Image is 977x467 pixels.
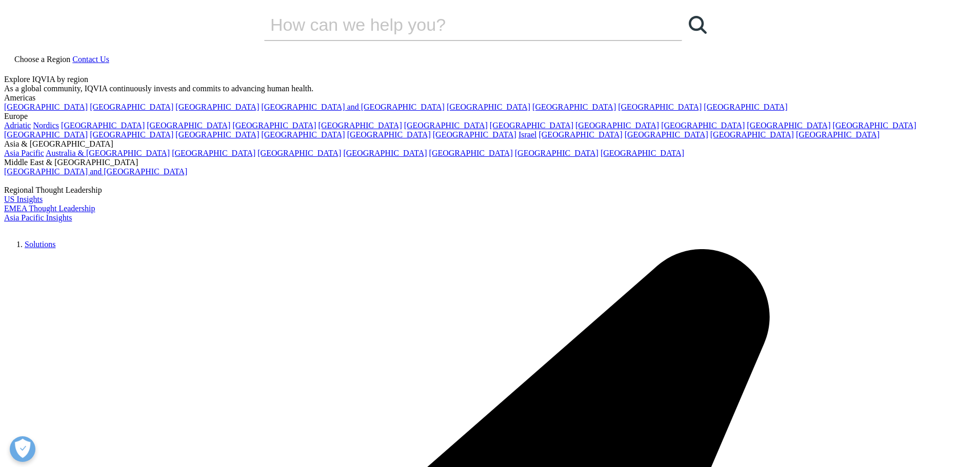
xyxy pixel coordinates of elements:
a: [GEOGRAPHIC_DATA] [343,149,427,157]
a: [GEOGRAPHIC_DATA] [433,130,516,139]
a: Asia Pacific [4,149,44,157]
div: Middle East & [GEOGRAPHIC_DATA] [4,158,973,167]
a: [GEOGRAPHIC_DATA] [704,103,787,111]
div: Asia & [GEOGRAPHIC_DATA] [4,139,973,149]
a: Search [682,9,713,40]
a: Contact Us [72,55,109,64]
a: Nordics [33,121,59,130]
a: [GEOGRAPHIC_DATA] and [GEOGRAPHIC_DATA] [261,103,444,111]
a: [GEOGRAPHIC_DATA] [710,130,794,139]
a: Israel [519,130,537,139]
a: [GEOGRAPHIC_DATA] [429,149,513,157]
a: [GEOGRAPHIC_DATA] [4,103,88,111]
a: [GEOGRAPHIC_DATA] and [GEOGRAPHIC_DATA] [4,167,187,176]
a: [GEOGRAPHIC_DATA] [347,130,431,139]
a: [GEOGRAPHIC_DATA] [90,130,173,139]
a: [GEOGRAPHIC_DATA] [90,103,173,111]
span: Choose a Region [14,55,70,64]
a: [GEOGRAPHIC_DATA] [172,149,255,157]
a: [GEOGRAPHIC_DATA] [625,130,708,139]
a: Adriatic [4,121,31,130]
button: 優先設定センターを開く [10,436,35,462]
svg: Search [689,16,707,34]
a: Australia & [GEOGRAPHIC_DATA] [46,149,170,157]
a: [GEOGRAPHIC_DATA] [747,121,830,130]
a: [GEOGRAPHIC_DATA] [490,121,573,130]
a: [GEOGRAPHIC_DATA] [257,149,341,157]
a: [GEOGRAPHIC_DATA] [601,149,684,157]
a: [GEOGRAPHIC_DATA] [447,103,530,111]
a: [GEOGRAPHIC_DATA] [575,121,659,130]
div: Europe [4,112,973,121]
a: [GEOGRAPHIC_DATA] [232,121,316,130]
div: Americas [4,93,973,103]
div: As a global community, IQVIA continuously invests and commits to advancing human health. [4,84,973,93]
a: [GEOGRAPHIC_DATA] [404,121,488,130]
a: [GEOGRAPHIC_DATA] [539,130,622,139]
a: [GEOGRAPHIC_DATA] [4,130,88,139]
div: Regional Thought Leadership [4,186,973,195]
div: Explore IQVIA by region [4,75,973,84]
a: [GEOGRAPHIC_DATA] [661,121,745,130]
a: [GEOGRAPHIC_DATA] [832,121,916,130]
a: [GEOGRAPHIC_DATA] [175,103,259,111]
a: [GEOGRAPHIC_DATA] [175,130,259,139]
a: [GEOGRAPHIC_DATA] [261,130,345,139]
a: [GEOGRAPHIC_DATA] [147,121,230,130]
a: US Insights [4,195,43,204]
a: [GEOGRAPHIC_DATA] [61,121,145,130]
a: Solutions [25,240,55,249]
a: Asia Pacific Insights [4,213,72,222]
a: [GEOGRAPHIC_DATA] [618,103,702,111]
a: EMEA Thought Leadership [4,204,95,213]
a: [GEOGRAPHIC_DATA] [796,130,880,139]
a: [GEOGRAPHIC_DATA] [532,103,616,111]
a: [GEOGRAPHIC_DATA] [318,121,402,130]
a: [GEOGRAPHIC_DATA] [515,149,599,157]
input: Search [264,9,653,40]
